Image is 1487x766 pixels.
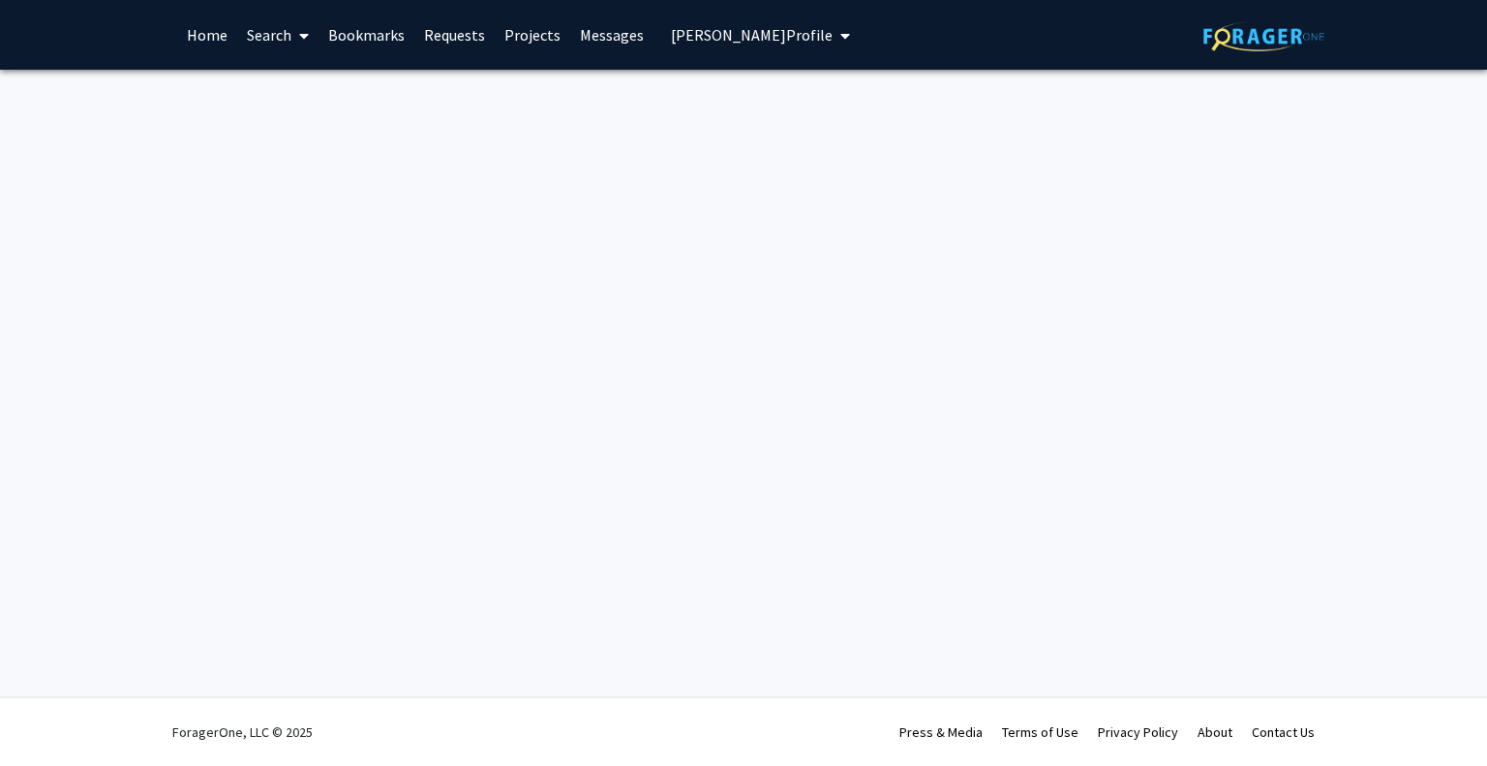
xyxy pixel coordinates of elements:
[1198,723,1232,741] a: About
[671,25,833,45] span: [PERSON_NAME] Profile
[237,1,319,69] a: Search
[1002,723,1078,741] a: Terms of Use
[570,1,653,69] a: Messages
[414,1,495,69] a: Requests
[172,698,313,766] div: ForagerOne, LLC © 2025
[899,723,983,741] a: Press & Media
[1252,723,1315,741] a: Contact Us
[177,1,237,69] a: Home
[495,1,570,69] a: Projects
[319,1,414,69] a: Bookmarks
[1098,723,1178,741] a: Privacy Policy
[1203,21,1324,51] img: ForagerOne Logo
